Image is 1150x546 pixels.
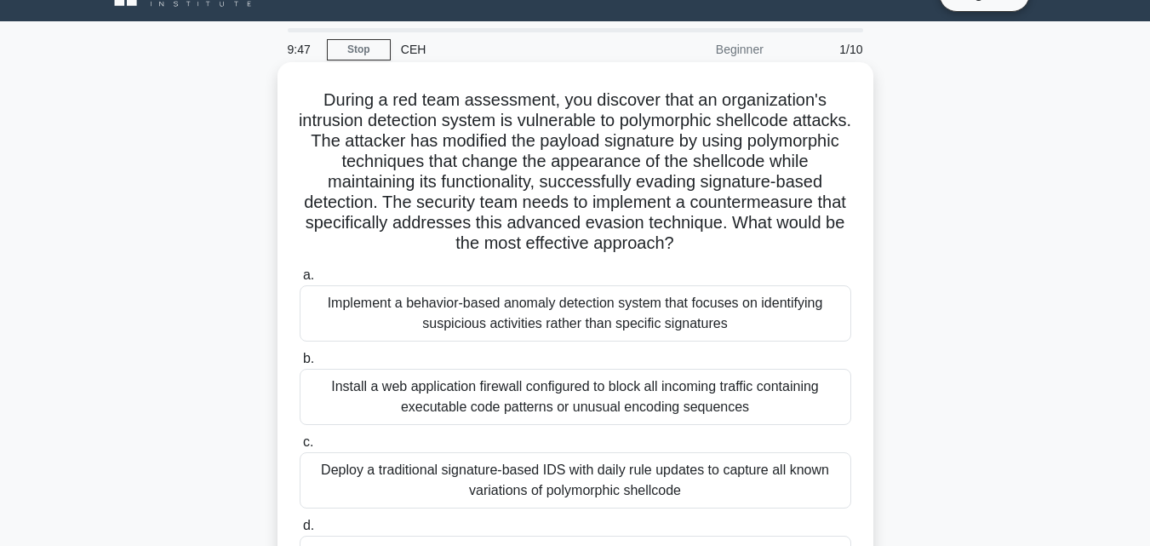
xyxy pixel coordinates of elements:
[300,369,851,425] div: Install a web application firewall configured to block all incoming traffic containing executable...
[300,452,851,509] div: Deploy a traditional signature-based IDS with daily rule updates to capture all known variations ...
[303,351,314,365] span: b.
[327,39,391,60] a: Stop
[300,285,851,342] div: Implement a behavior-based anomaly detection system that focuses on identifying suspicious activi...
[774,32,873,66] div: 1/10
[303,434,313,449] span: c.
[298,89,853,255] h5: During a red team assessment, you discover that an organization's intrusion detection system is v...
[303,518,314,532] span: d.
[303,267,314,282] span: a.
[625,32,774,66] div: Beginner
[391,32,625,66] div: CEH
[277,32,327,66] div: 9:47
